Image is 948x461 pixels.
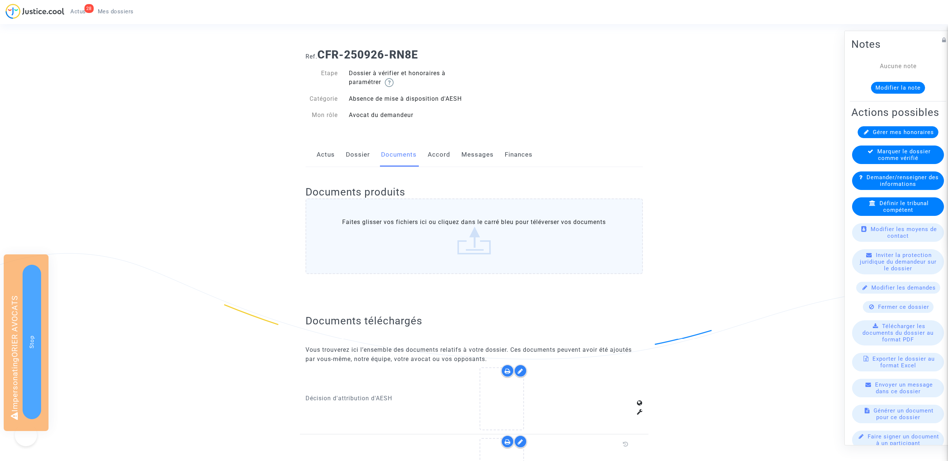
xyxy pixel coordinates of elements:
span: Modifier les demandes [871,284,936,291]
span: Ref. [306,53,317,60]
div: Aucune note [862,61,934,70]
span: Gérer mes honoraires [873,128,934,135]
h2: Actions possibles [851,106,945,118]
h2: Documents téléchargés [306,314,643,327]
div: Mon rôle [300,111,344,120]
a: Mes dossiers [92,6,140,17]
a: 28Actus [64,6,92,17]
a: Finances [505,143,533,167]
div: Avocat du demandeur [343,111,474,120]
span: Exporter le dossier au format Excel [872,355,935,368]
div: Etape [300,69,344,87]
p: Décision d'attribution d'AESH [306,394,469,403]
span: Générer un document pour ce dossier [874,407,934,420]
span: Définir le tribunal compétent [879,200,929,213]
a: Documents [381,143,417,167]
img: jc-logo.svg [6,4,64,19]
span: Inviter la protection juridique du demandeur sur le dossier [860,251,937,271]
div: Dossier à vérifier et honoraires à paramétrer [343,69,474,87]
span: Envoyer un message dans ce dossier [875,381,933,394]
span: Télécharger les documents du dossier au format PDF [862,323,934,343]
div: 28 [84,4,94,13]
span: Actus [70,8,86,15]
a: Actus [317,143,335,167]
span: Mes dossiers [98,8,134,15]
img: help.svg [385,78,394,87]
iframe: Help Scout Beacon - Open [15,424,37,446]
a: Accord [428,143,450,167]
a: Messages [461,143,494,167]
span: Marquer le dossier comme vérifié [877,148,931,161]
b: CFR-250926-RN8E [317,48,418,61]
div: Absence de mise à disposition d'AESH [343,94,474,103]
span: Stop [29,335,35,348]
span: Modifier les moyens de contact [871,226,937,239]
div: Impersonating [4,254,49,431]
div: Catégorie [300,94,344,103]
h2: Documents produits [306,186,643,198]
button: Stop [23,265,41,419]
h2: Notes [851,37,945,50]
span: Vous trouverez ici l’ensemble des documents relatifs à votre dossier. Ces documents peuvent avoir... [306,346,632,363]
span: Demander/renseigner des informations [867,174,939,187]
span: Faire signer un document à un participant [868,433,939,446]
a: Dossier [346,143,370,167]
span: Fermer ce dossier [878,303,929,310]
button: Modifier la note [871,81,925,93]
